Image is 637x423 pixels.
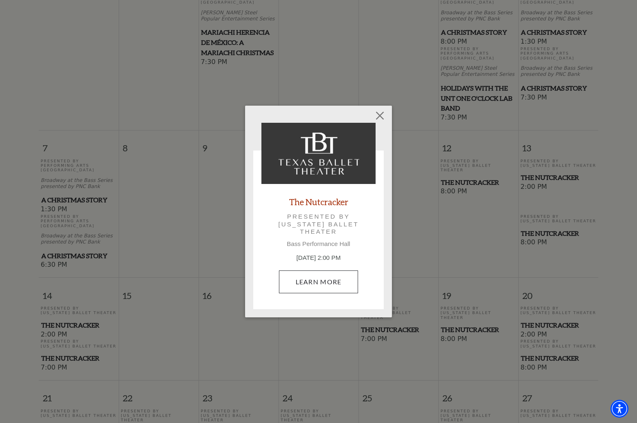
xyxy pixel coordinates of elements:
p: [DATE] 2:00 PM [261,253,376,263]
a: December 13, 2:00 PM Learn More [279,270,358,293]
div: Accessibility Menu [610,400,628,418]
p: Bass Performance Hall [261,240,376,248]
p: Presented by [US_STATE] Ballet Theater [273,213,364,235]
img: The Nutcracker [261,123,376,184]
button: Close [372,108,388,123]
a: The Nutcracker [289,196,348,207]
